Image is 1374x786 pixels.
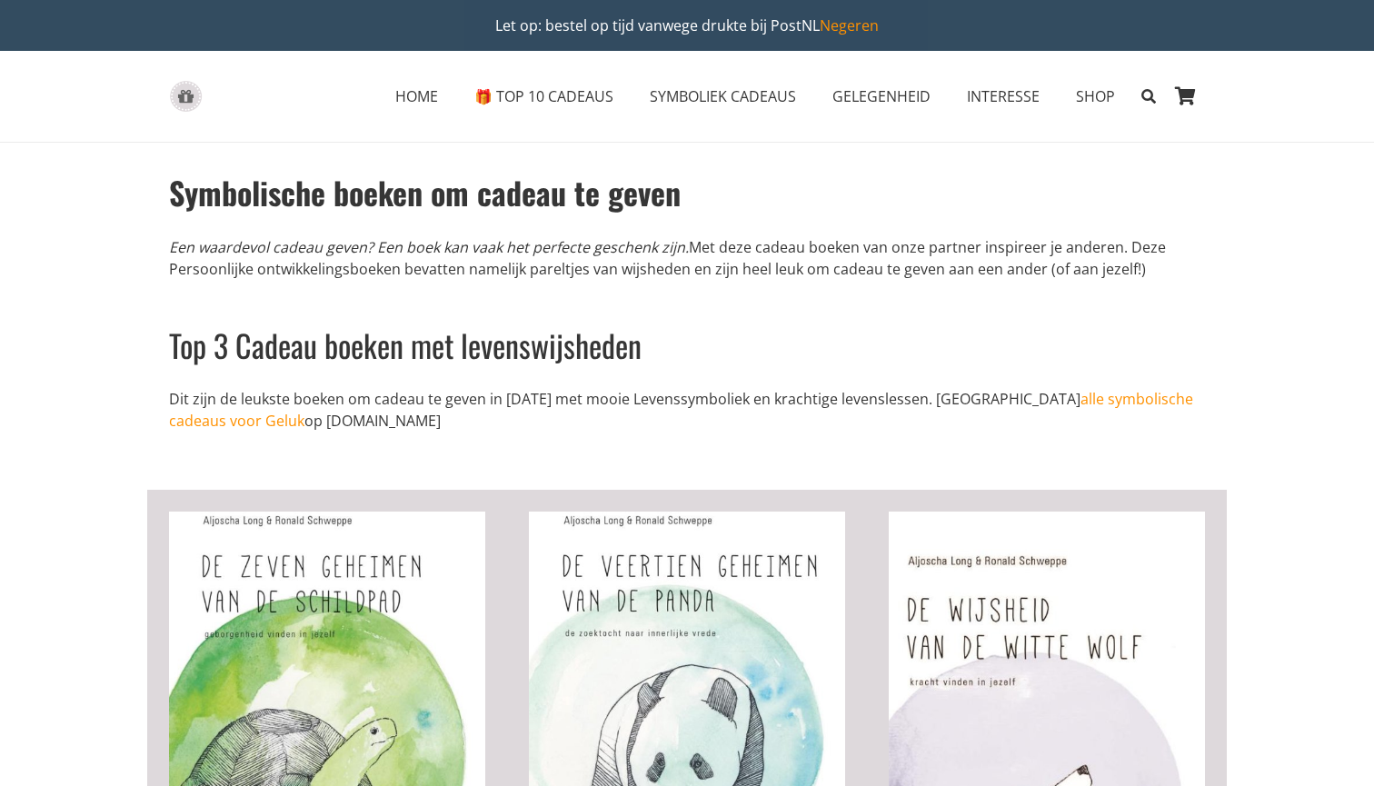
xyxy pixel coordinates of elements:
span: SYMBOLIEK CADEAUS [650,86,796,106]
span: GELEGENHEID [832,86,931,106]
a: SHOPSHOP Menu [1058,74,1133,119]
strong: Symbolische boeken om cadeau te geven [169,169,681,215]
h2: Top 3 Cadeau boeken met levenswijsheden [169,302,1205,367]
a: gift-box-icon-grey-inspirerendwinkelen [169,81,203,113]
em: Een waardevol cadeau geven? Een boek kan vaak het perfecte geschenk zijn. [169,237,689,257]
a: Negeren [820,15,879,35]
a: alle symbolische cadeaus voor Geluk [169,389,1193,431]
p: Dit zijn de leukste boeken om cadeau te geven in [DATE] met mooie Levenssymboliek en krachtige le... [169,388,1205,432]
a: HOMEHOME Menu [377,74,456,119]
a: GELEGENHEIDGELEGENHEID Menu [814,74,949,119]
span: INTERESSE [967,86,1040,106]
p: Met deze cadeau boeken van onze partner inspireer je anderen. Deze Persoonlijke ontwikkelingsboek... [169,236,1205,280]
span: HOME [395,86,438,106]
a: Zoeken [1133,74,1165,119]
a: INTERESSEINTERESSE Menu [949,74,1058,119]
a: SYMBOLIEK CADEAUSSYMBOLIEK CADEAUS Menu [632,74,814,119]
span: SHOP [1076,86,1115,106]
a: Winkelwagen [1165,51,1205,142]
a: 🎁 TOP 10 CADEAUS🎁 TOP 10 CADEAUS Menu [456,74,632,119]
span: 🎁 TOP 10 CADEAUS [474,86,613,106]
